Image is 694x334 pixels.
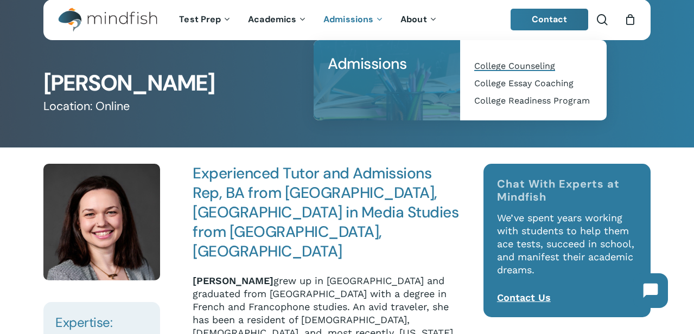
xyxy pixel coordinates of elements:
span: College Readiness Program [474,95,590,106]
a: Admissions [315,15,392,24]
iframe: Chatbot [622,262,679,319]
img: SM Headshot Sophia Matuszewicz (1) [43,164,160,280]
span: Location: Online [43,99,130,114]
a: College Readiness Program [471,92,596,110]
a: Admissions [324,51,449,77]
span: Expertise: [55,314,112,331]
h4: Experienced Tutor and Admissions Rep, BA from [GEOGRAPHIC_DATA], [GEOGRAPHIC_DATA] in Media Studi... [193,164,459,261]
h1: [PERSON_NAME] [43,73,651,95]
span: Academics [248,14,296,25]
a: College Essay Coaching [471,75,596,92]
span: Admissions [323,14,373,25]
p: We’ve spent years working with students to help them ace tests, succeed in school, and manifest t... [497,211,638,291]
a: Contact Us [497,292,551,303]
a: College Counseling [471,57,596,75]
span: College Counseling [474,61,555,71]
span: College Essay Coaching [474,78,574,88]
strong: [PERSON_NAME] [193,275,273,286]
span: Test Prep [179,14,221,25]
span: About [400,14,427,25]
a: Contact [511,9,589,30]
a: Test Prep [171,15,240,24]
a: Academics [240,15,315,24]
h4: Chat With Experts at Mindfish [497,177,638,203]
span: Contact [532,14,568,25]
span: Admissions [328,54,406,74]
a: About [392,15,446,24]
a: Cart [624,14,636,25]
